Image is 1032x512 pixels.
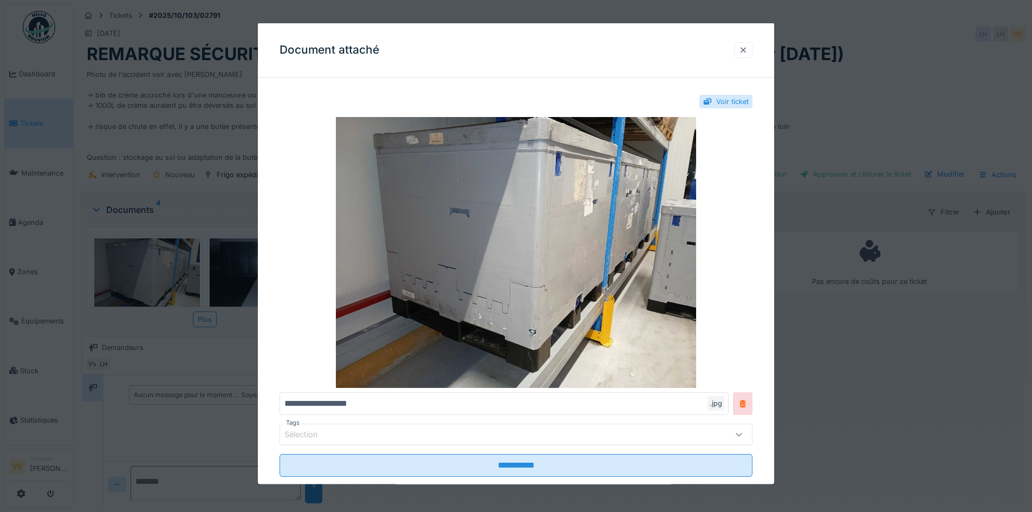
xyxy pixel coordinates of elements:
[284,429,333,440] div: Sélection
[716,96,749,107] div: Voir ticket
[284,418,302,427] label: Tags
[708,396,724,411] div: .jpg
[280,117,752,388] img: cac94a9b-aaee-4cc2-9188-3fc5c653814e-20251013_153515%20%281%29.jpg
[280,43,379,57] h3: Document attaché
